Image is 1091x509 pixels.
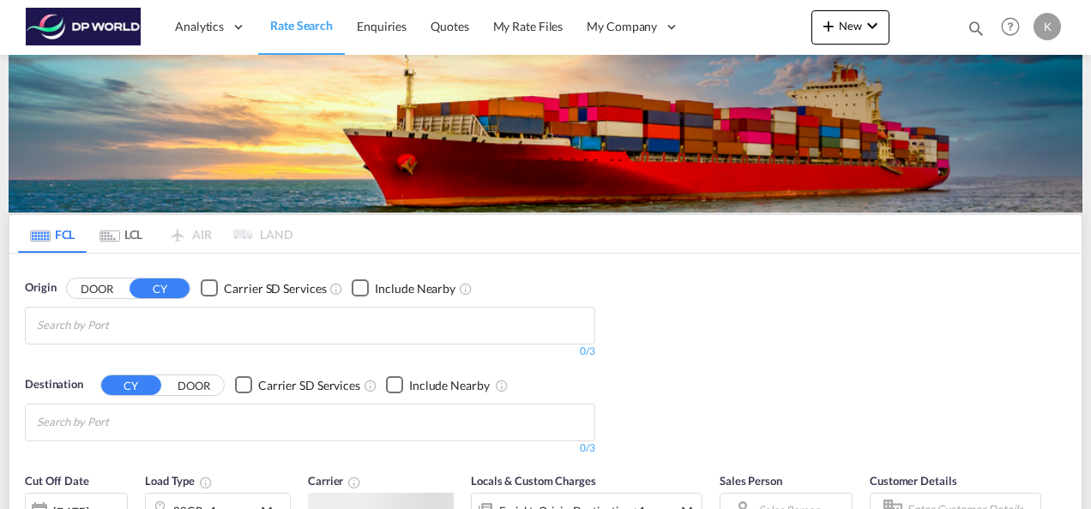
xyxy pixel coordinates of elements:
div: Carrier SD Services [258,377,360,394]
md-icon: The selected Trucker/Carrierwill be displayed in the rate results If the rates are from another f... [347,476,361,489]
span: My Rate Files [493,19,564,33]
md-icon: Unchecked: Ignores neighbouring ports when fetching rates.Checked : Includes neighbouring ports w... [459,282,473,296]
md-checkbox: Checkbox No Ink [235,376,360,394]
div: 0/3 [25,441,595,456]
button: DOOR [164,375,224,395]
span: Locals & Custom Charges [471,474,596,488]
span: Origin [25,279,56,296]
md-icon: icon-magnify [967,19,986,38]
span: Sales Person [720,474,782,488]
md-chips-wrap: Chips container with autocompletion. Enter the text area, type text to search, and then use the u... [34,308,207,339]
span: My Company [587,18,657,35]
md-icon: Unchecked: Search for CY (Container Yard) services for all selected carriers.Checked : Search for... [329,282,343,296]
span: Help [996,12,1025,41]
md-checkbox: Checkbox No Ink [201,279,326,297]
md-checkbox: Checkbox No Ink [386,376,490,394]
span: Rate Search [270,18,333,33]
span: Analytics [175,18,224,35]
div: K [1034,13,1061,40]
span: New [818,19,883,33]
button: DOOR [67,278,127,298]
button: CY [130,278,190,298]
span: Cut Off Date [25,474,89,488]
span: Customer Details [870,474,956,488]
div: Include Nearby [375,280,455,297]
button: CY [101,375,161,395]
div: Carrier SD Services [224,280,326,297]
md-checkbox: Checkbox No Ink [352,279,455,297]
div: icon-magnify [967,19,986,45]
div: Help [996,12,1034,43]
md-icon: icon-plus 400-fg [818,15,839,36]
span: Destination [25,376,83,393]
md-icon: Unchecked: Ignores neighbouring ports when fetching rates.Checked : Includes neighbouring ports w... [495,379,509,392]
span: Load Type [145,474,213,488]
md-pagination-wrapper: Use the left and right arrow keys to navigate between tabs [18,215,292,253]
md-chips-wrap: Chips container with autocompletion. Enter the text area, type text to search, and then use the u... [34,404,207,436]
input: Chips input. [37,409,200,436]
md-icon: Unchecked: Search for CY (Container Yard) services for all selected carriers.Checked : Search for... [364,379,377,392]
div: 0/3 [25,344,595,359]
img: LCL+%26+FCL+BACKGROUND.png [9,55,1082,213]
span: Carrier [308,474,361,488]
div: Include Nearby [409,377,490,394]
md-icon: icon-chevron-down [862,15,883,36]
img: c08ca190194411f088ed0f3ba295208c.png [26,8,142,46]
md-tab-item: LCL [87,215,155,253]
input: Chips input. [37,312,200,339]
md-tab-item: FCL [18,215,87,253]
md-icon: icon-information-outline [199,476,213,489]
span: Enquiries [357,19,407,33]
span: Quotes [431,19,468,33]
button: icon-plus 400-fgNewicon-chevron-down [811,10,889,45]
